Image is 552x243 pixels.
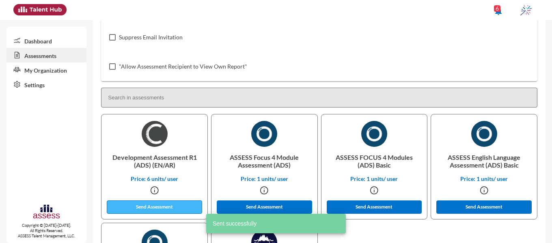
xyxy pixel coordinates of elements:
[436,200,532,214] button: Send Assessment
[438,147,530,175] p: ASSESS English Language Assessment (ADS) Basic
[119,62,247,71] span: "Allow Assessment Recipient to View Own Report"
[119,32,183,42] span: Suppress Email Invitation
[108,147,201,175] p: Development Assessment R1 (ADS) (EN/AR)
[328,175,421,182] p: Price: 1 units/ user
[328,147,421,175] p: ASSESS FOCUS 4 Modules (ADS) Basic
[107,200,202,214] button: Send Assessment
[6,48,86,62] a: Assessments
[494,5,500,12] div: 6
[6,62,86,77] a: My Organization
[213,219,257,228] span: Sent successfully
[101,88,537,108] input: Search in assessments
[108,175,201,182] p: Price: 6 units/ user
[494,6,503,16] mat-icon: notifications
[327,200,422,214] button: Send Assessment
[6,223,86,239] p: Copyright © [DATE]-[DATE]. All Rights Reserved. ASSESS Talent Management, LLC.
[217,200,312,214] button: Send Assessment
[6,77,86,92] a: Settings
[218,175,311,182] p: Price: 1 units/ user
[218,147,311,175] p: ASSESS Focus 4 Module Assessment (ADS)
[6,33,86,48] a: Dashboard
[438,175,530,182] p: Price: 1 units/ user
[32,204,60,221] img: assesscompany-logo.png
